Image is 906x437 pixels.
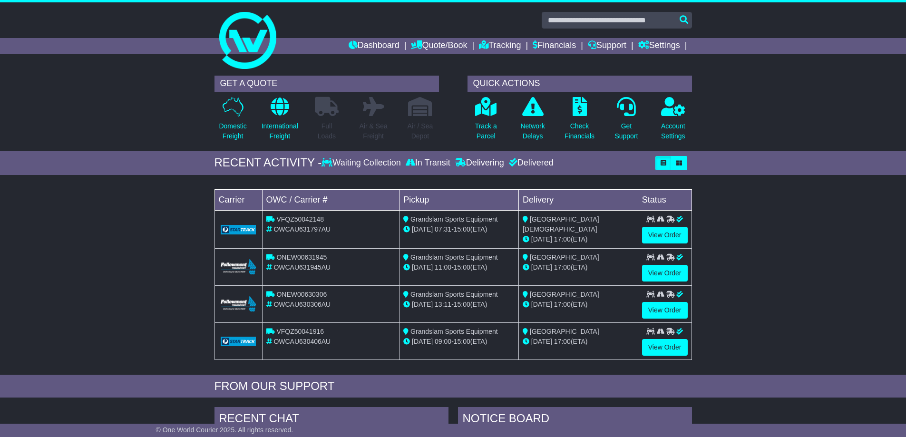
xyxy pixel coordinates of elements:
[276,328,324,335] span: VFQZ50041916
[554,263,571,271] span: 17:00
[453,158,507,168] div: Delivering
[642,339,688,356] a: View Order
[214,379,692,393] div: FROM OUR SUPPORT
[403,337,515,347] div: - (ETA)
[435,263,451,271] span: 11:00
[614,97,638,146] a: GetSupport
[523,215,599,233] span: [GEOGRAPHIC_DATA][DEMOGRAPHIC_DATA]
[661,97,686,146] a: AccountSettings
[530,291,599,298] span: [GEOGRAPHIC_DATA]
[276,215,324,223] span: VFQZ50042148
[214,76,439,92] div: GET A QUOTE
[564,97,595,146] a: CheckFinancials
[273,225,331,233] span: OWCAU631797AU
[214,189,262,210] td: Carrier
[518,189,638,210] td: Delivery
[614,121,638,141] p: Get Support
[642,265,688,282] a: View Order
[454,338,470,345] span: 15:00
[276,291,327,298] span: ONEW00630306
[475,97,497,146] a: Track aParcel
[412,338,433,345] span: [DATE]
[661,121,685,141] p: Account Settings
[530,328,599,335] span: [GEOGRAPHIC_DATA]
[523,337,634,347] div: (ETA)
[531,263,552,271] span: [DATE]
[411,38,467,54] a: Quote/Book
[276,253,327,261] span: ONEW00631945
[531,235,552,243] span: [DATE]
[214,407,448,433] div: RECENT CHAT
[221,296,256,312] img: Followmont_Transport.png
[156,426,293,434] span: © One World Courier 2025. All rights reserved.
[454,263,470,271] span: 15:00
[531,338,552,345] span: [DATE]
[412,225,433,233] span: [DATE]
[554,301,571,308] span: 17:00
[412,301,433,308] span: [DATE]
[642,227,688,243] a: View Order
[435,225,451,233] span: 07:31
[219,121,246,141] p: Domestic Freight
[262,189,399,210] td: OWC / Carrier #
[214,156,322,170] div: RECENT ACTIVITY -
[533,38,576,54] a: Financials
[410,328,498,335] span: Grandslam Sports Equipment
[408,121,433,141] p: Air / Sea Depot
[554,338,571,345] span: 17:00
[523,300,634,310] div: (ETA)
[262,121,298,141] p: International Freight
[412,263,433,271] span: [DATE]
[273,301,331,308] span: OWCAU630306AU
[403,300,515,310] div: - (ETA)
[638,38,680,54] a: Settings
[523,234,634,244] div: (ETA)
[403,262,515,272] div: - (ETA)
[360,121,388,141] p: Air & Sea Freight
[221,259,256,275] img: Followmont_Transport.png
[588,38,626,54] a: Support
[399,189,519,210] td: Pickup
[410,253,498,261] span: Grandslam Sports Equipment
[273,263,331,271] span: OWCAU631945AU
[520,97,545,146] a: NetworkDelays
[410,215,498,223] span: Grandslam Sports Equipment
[321,158,403,168] div: Waiting Collection
[531,301,552,308] span: [DATE]
[554,235,571,243] span: 17:00
[435,301,451,308] span: 13:11
[403,158,453,168] div: In Transit
[273,338,331,345] span: OWCAU630406AU
[410,291,498,298] span: Grandslam Sports Equipment
[638,189,692,210] td: Status
[507,158,554,168] div: Delivered
[520,121,545,141] p: Network Delays
[221,225,256,234] img: GetCarrierServiceLogo
[261,97,299,146] a: InternationalFreight
[565,121,594,141] p: Check Financials
[458,407,692,433] div: NOTICE BOARD
[475,121,497,141] p: Track a Parcel
[468,76,692,92] div: QUICK ACTIONS
[315,121,339,141] p: Full Loads
[221,337,256,346] img: GetCarrierServiceLogo
[218,97,247,146] a: DomesticFreight
[454,301,470,308] span: 15:00
[403,224,515,234] div: - (ETA)
[479,38,521,54] a: Tracking
[523,262,634,272] div: (ETA)
[454,225,470,233] span: 15:00
[435,338,451,345] span: 09:00
[530,253,599,261] span: [GEOGRAPHIC_DATA]
[349,38,399,54] a: Dashboard
[642,302,688,319] a: View Order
